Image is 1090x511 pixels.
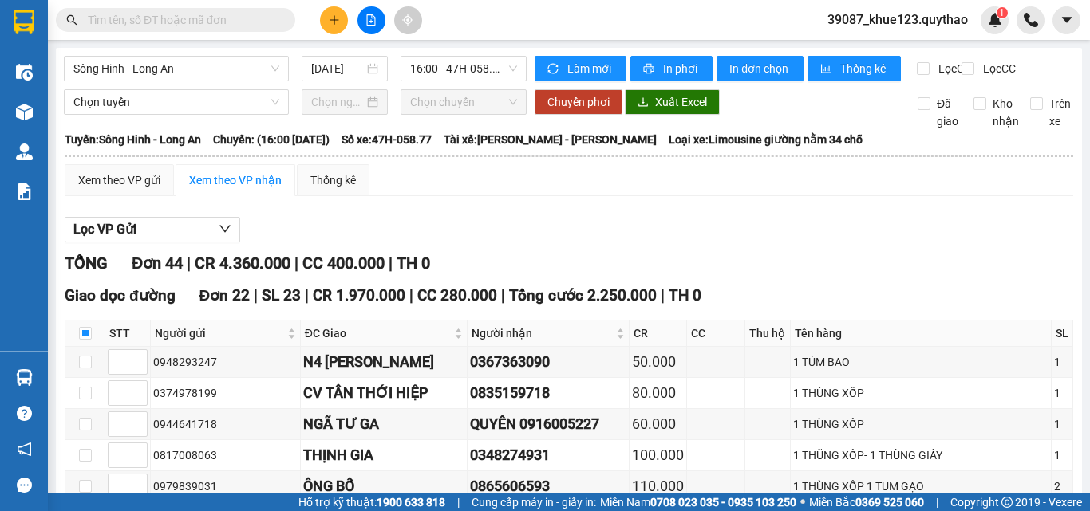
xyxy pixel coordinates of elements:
span: CR 4.360.000 [195,254,290,273]
img: warehouse-icon [16,64,33,81]
span: CC 400.000 [302,254,385,273]
th: Tên hàng [791,320,1052,347]
span: Lọc CR [932,60,973,77]
button: In đơn chọn [717,56,804,81]
span: ⚪️ [800,499,805,505]
div: 1 THÙNG XỐP 1 TUM GẠO [793,478,1049,495]
span: plus [329,14,340,26]
div: 0979839031 [153,478,298,495]
div: 0374978199 [153,384,298,402]
span: CC 280.000 [417,286,497,305]
input: Chọn ngày [311,93,364,111]
span: | [389,254,393,273]
button: caret-down [1052,6,1080,34]
span: Tổng cước 2.250.000 [509,286,657,305]
span: question-circle [17,406,32,421]
span: caret-down [1060,13,1074,27]
div: Thống kê [310,171,356,189]
img: warehouse-icon [16,104,33,120]
div: 1 THÙNG XỐP [793,384,1049,402]
span: Thống kê [840,60,888,77]
div: THỊNH GIA [303,444,464,466]
div: 60.000 [632,413,685,435]
div: Xem theo VP nhận [189,171,282,189]
div: N4 [PERSON_NAME] [303,351,464,373]
button: syncLàm mới [535,56,626,81]
img: logo-vxr [14,10,34,34]
img: phone-icon [1024,13,1038,27]
div: 0835159718 [470,382,626,404]
span: Chọn chuyến [410,90,517,114]
div: 0944641718 [153,415,298,433]
img: warehouse-icon [16,369,33,386]
sup: 1 [997,7,1008,18]
span: copyright [1001,497,1013,508]
th: Thu hộ [745,320,791,347]
span: TH 0 [397,254,430,273]
div: 1 [1054,384,1070,402]
span: | [409,286,413,305]
button: Lọc VP Gửi [65,217,240,242]
span: | [294,254,298,273]
span: Miền Nam [600,493,796,511]
span: printer [643,63,657,76]
div: 50.000 [632,351,685,373]
div: CV TÂN THỚI HIỆP [303,382,464,404]
span: ĐC Giao [305,324,451,342]
div: 0367363090 [470,351,626,373]
span: Xuất Excel [655,93,707,111]
div: 1 [1054,446,1070,464]
button: plus [320,6,348,34]
button: aim [394,6,422,34]
div: 100.000 [632,444,685,466]
span: Chuyến: (16:00 [DATE]) [213,131,330,148]
span: | [457,493,460,511]
span: notification [17,442,32,457]
div: 110.000 [632,475,685,497]
span: Giao dọc đường [65,286,176,305]
span: In đơn chọn [729,60,791,77]
span: aim [402,14,413,26]
span: TH 0 [669,286,701,305]
span: 39087_khue123.quythao [815,10,981,29]
strong: 1900 633 818 [377,496,445,509]
div: 0865606593 [470,475,626,497]
div: 0348274931 [470,444,626,466]
div: QUYÊN 0916005227 [470,413,626,435]
input: 13/09/2025 [311,60,364,77]
span: Miền Bắc [809,493,924,511]
span: sync [547,63,561,76]
div: 0948293247 [153,353,298,371]
span: SL 23 [262,286,301,305]
div: 1 [1054,415,1070,433]
span: message [17,478,32,493]
strong: 0369 525 060 [855,496,924,509]
th: STT [105,320,151,347]
span: 1 [999,7,1005,18]
th: CR [630,320,688,347]
div: ÔNG BỐ [303,475,464,497]
span: In phơi [663,60,700,77]
span: Cung cấp máy in - giấy in: [472,493,596,511]
span: 16:00 - 47H-058.77 [410,57,517,81]
span: | [936,493,938,511]
div: NGÃ TƯ GA [303,413,464,435]
span: Người gửi [155,324,284,342]
span: Trên xe [1043,95,1077,130]
span: Kho nhận [986,95,1025,130]
span: Người nhận [472,324,613,342]
span: file-add [365,14,377,26]
span: Số xe: 47H-058.77 [342,131,432,148]
b: Tuyến: Sông Hinh - Long An [65,133,201,146]
span: Đơn 22 [199,286,251,305]
span: | [661,286,665,305]
button: bar-chartThống kê [808,56,901,81]
button: printerIn phơi [630,56,713,81]
span: Lọc CC [977,60,1018,77]
div: Xem theo VP gửi [78,171,160,189]
span: | [305,286,309,305]
span: Hỗ trợ kỹ thuật: [298,493,445,511]
span: Tài xế: [PERSON_NAME] - [PERSON_NAME] [444,131,657,148]
span: Đã giao [930,95,965,130]
span: search [66,14,77,26]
